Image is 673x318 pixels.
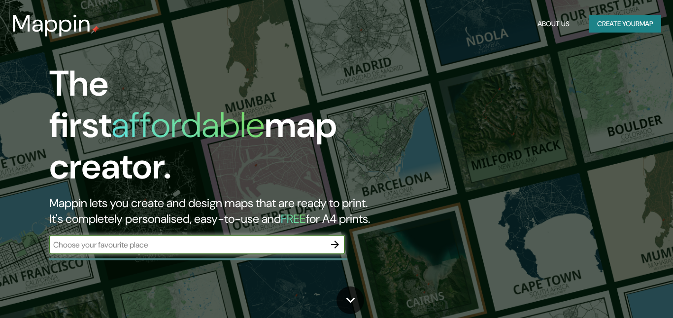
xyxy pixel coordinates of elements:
h1: The first map creator. [49,63,386,195]
h2: Mappin lets you create and design maps that are ready to print. It's completely personalised, eas... [49,195,386,227]
h5: FREE [281,211,306,226]
h1: affordable [111,102,265,148]
input: Choose your favourite place [49,239,325,250]
button: Create yourmap [589,15,661,33]
h3: Mappin [12,10,91,37]
img: mappin-pin [91,26,99,34]
button: About Us [534,15,573,33]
